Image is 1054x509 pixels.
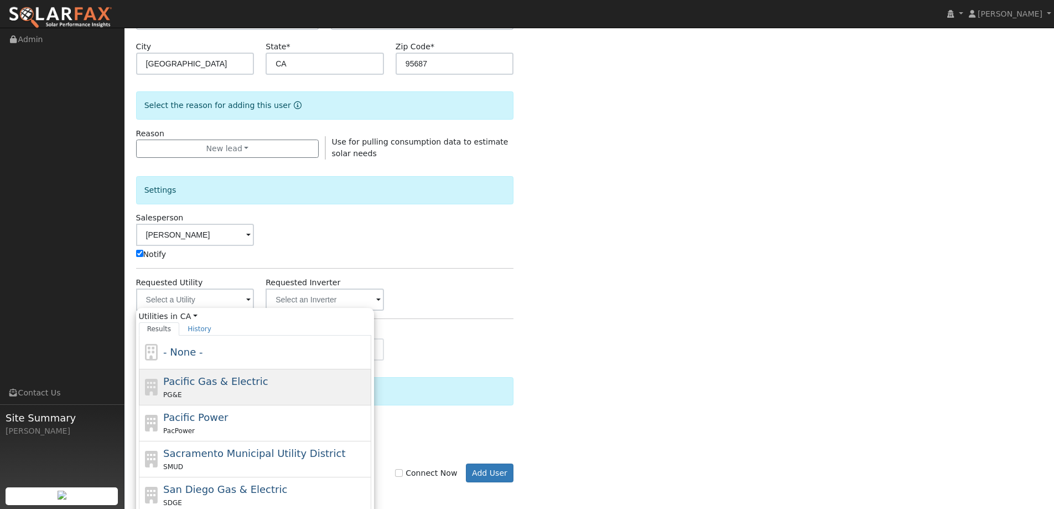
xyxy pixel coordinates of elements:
[332,137,508,158] span: Use for pulling consumption data to estimate solar needs
[136,224,255,246] input: Select a User
[58,491,66,500] img: retrieve
[136,277,203,289] label: Requested Utility
[396,41,434,53] label: Zip Code
[163,391,181,399] span: PG&E
[136,91,514,120] div: Select the reason for adding this user
[163,484,287,495] span: San Diego Gas & Electric
[136,140,319,158] button: New lead
[136,128,164,140] label: Reason
[395,469,403,477] input: Connect Now
[163,427,195,435] span: PacPower
[136,289,255,311] input: Select a Utility
[180,311,198,322] a: CA
[179,322,220,336] a: History
[286,42,290,51] span: Required
[430,42,434,51] span: Required
[163,463,183,471] span: SMUD
[163,499,182,507] span: SDGE
[978,9,1042,18] span: [PERSON_NAME]
[6,425,118,437] div: [PERSON_NAME]
[163,346,203,358] span: - None -
[136,176,514,204] div: Settings
[291,101,302,110] a: Reason for new user
[163,412,228,423] span: Pacific Power
[6,410,118,425] span: Site Summary
[163,376,268,387] span: Pacific Gas & Electric
[163,448,345,459] span: Sacramento Municipal Utility District
[466,464,514,482] button: Add User
[395,467,457,479] label: Connect Now
[139,322,180,336] a: Results
[139,311,371,322] span: Utilities in
[136,41,152,53] label: City
[136,212,184,224] label: Salesperson
[266,41,290,53] label: State
[136,250,143,257] input: Notify
[8,6,112,29] img: SolarFax
[136,249,167,260] label: Notify
[266,277,340,289] label: Requested Inverter
[266,289,384,311] input: Select an Inverter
